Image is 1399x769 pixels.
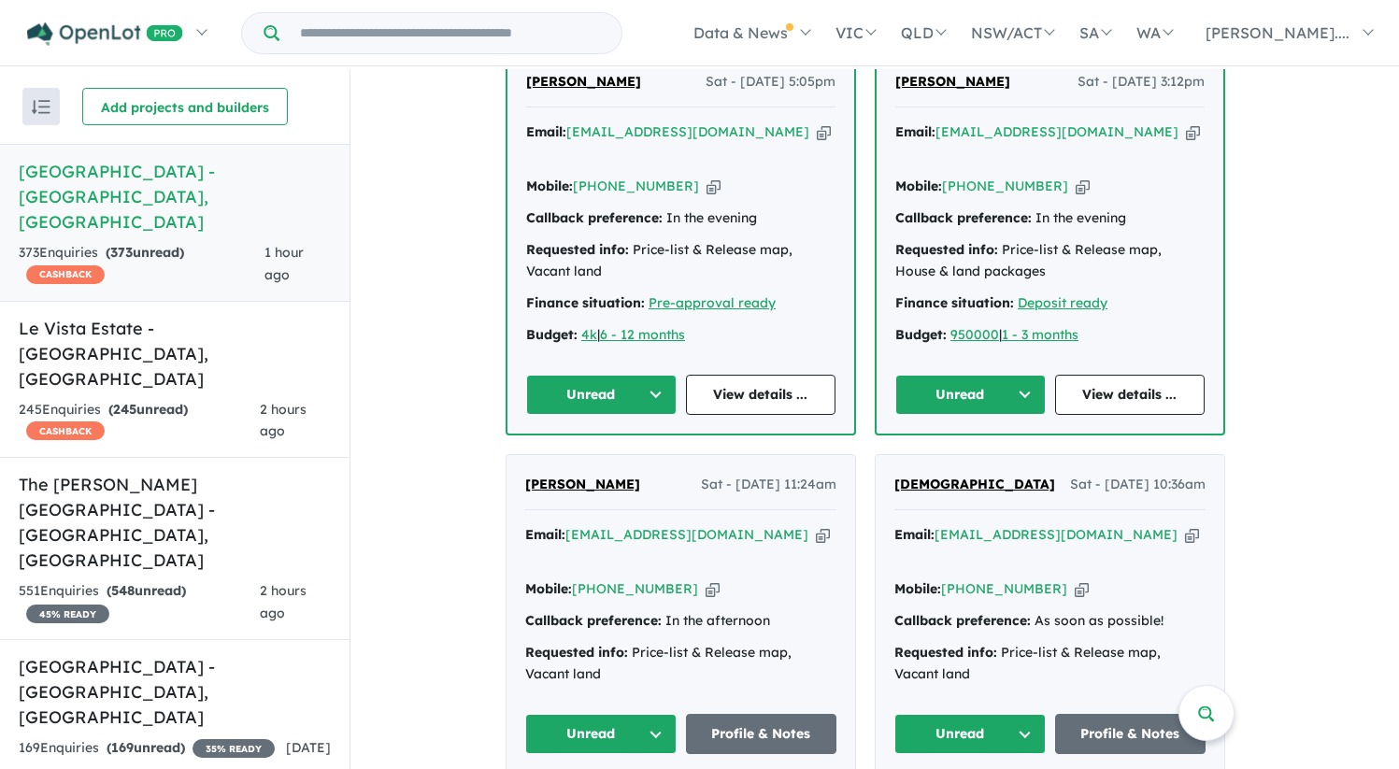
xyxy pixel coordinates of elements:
[895,326,947,343] strong: Budget:
[82,88,288,125] button: Add projects and builders
[525,714,677,754] button: Unread
[895,294,1014,311] strong: Finance situation:
[894,580,941,597] strong: Mobile:
[895,178,942,194] strong: Mobile:
[525,476,640,492] span: [PERSON_NAME]
[566,123,809,140] a: [EMAIL_ADDRESS][DOMAIN_NAME]
[27,22,183,46] img: Openlot PRO Logo White
[526,375,677,415] button: Unread
[895,324,1205,347] div: |
[895,241,998,258] strong: Requested info:
[894,474,1055,496] a: [DEMOGRAPHIC_DATA]
[19,472,331,573] h5: The [PERSON_NAME][GEOGRAPHIC_DATA] - [GEOGRAPHIC_DATA] , [GEOGRAPHIC_DATA]
[817,122,831,142] button: Copy
[707,177,721,196] button: Copy
[895,239,1205,284] div: Price-list & Release map, House & land packages
[19,316,331,392] h5: Le Vista Estate - [GEOGRAPHIC_DATA] , [GEOGRAPHIC_DATA]
[895,123,935,140] strong: Email:
[1018,294,1107,311] a: Deposit ready
[1070,474,1206,496] span: Sat - [DATE] 10:36am
[894,612,1031,629] strong: Callback preference:
[106,244,184,261] strong: ( unread)
[525,642,836,687] div: Price-list & Release map, Vacant land
[941,580,1067,597] a: [PHONE_NUMBER]
[1206,23,1349,42] span: [PERSON_NAME]....
[600,326,685,343] a: 6 - 12 months
[107,739,185,756] strong: ( unread)
[526,123,566,140] strong: Email:
[706,71,835,93] span: Sat - [DATE] 5:05pm
[526,294,645,311] strong: Finance situation:
[895,375,1046,415] button: Unread
[894,526,935,543] strong: Email:
[525,526,565,543] strong: Email:
[526,241,629,258] strong: Requested info:
[894,642,1206,687] div: Price-list & Release map, Vacant land
[525,612,662,629] strong: Callback preference:
[525,474,640,496] a: [PERSON_NAME]
[649,294,776,311] a: Pre-approval ready
[573,178,699,194] a: [PHONE_NUMBER]
[525,644,628,661] strong: Requested info:
[525,580,572,597] strong: Mobile:
[1185,525,1199,545] button: Copy
[686,714,837,754] a: Profile & Notes
[19,159,331,235] h5: [GEOGRAPHIC_DATA] - [GEOGRAPHIC_DATA] , [GEOGRAPHIC_DATA]
[894,610,1206,633] div: As soon as possible!
[950,326,999,343] a: 950000
[935,526,1178,543] a: [EMAIL_ADDRESS][DOMAIN_NAME]
[111,582,135,599] span: 548
[1055,714,1206,754] a: Profile & Notes
[895,207,1205,230] div: In the evening
[526,239,835,284] div: Price-list & Release map, Vacant land
[1078,71,1205,93] span: Sat - [DATE] 3:12pm
[894,476,1055,492] span: [DEMOGRAPHIC_DATA]
[895,71,1010,93] a: [PERSON_NAME]
[110,244,133,261] span: 373
[19,654,331,730] h5: [GEOGRAPHIC_DATA] - [GEOGRAPHIC_DATA] , [GEOGRAPHIC_DATA]
[19,399,260,444] div: 245 Enquir ies
[113,401,136,418] span: 245
[895,73,1010,90] span: [PERSON_NAME]
[526,178,573,194] strong: Mobile:
[26,265,105,284] span: CASHBACK
[526,207,835,230] div: In the evening
[942,178,1068,194] a: [PHONE_NUMBER]
[526,73,641,90] span: [PERSON_NAME]
[111,739,134,756] span: 169
[26,421,105,440] span: CASHBACK
[565,526,808,543] a: [EMAIL_ADDRESS][DOMAIN_NAME]
[581,326,597,343] a: 4k
[19,580,260,625] div: 551 Enquir ies
[526,71,641,93] a: [PERSON_NAME]
[1186,122,1200,142] button: Copy
[1076,177,1090,196] button: Copy
[816,525,830,545] button: Copy
[264,244,304,283] span: 1 hour ago
[286,739,331,756] span: [DATE]
[193,739,275,758] span: 35 % READY
[894,644,997,661] strong: Requested info:
[1002,326,1078,343] a: 1 - 3 months
[19,737,275,760] div: 169 Enquir ies
[525,610,836,633] div: In the afternoon
[107,582,186,599] strong: ( unread)
[895,209,1032,226] strong: Callback preference:
[701,474,836,496] span: Sat - [DATE] 11:24am
[1055,375,1206,415] a: View details ...
[260,582,307,621] span: 2 hours ago
[283,13,618,53] input: Try estate name, suburb, builder or developer
[526,324,835,347] div: |
[894,714,1046,754] button: Unread
[108,401,188,418] strong: ( unread)
[572,580,698,597] a: [PHONE_NUMBER]
[19,242,264,287] div: 373 Enquir ies
[526,209,663,226] strong: Callback preference:
[706,579,720,599] button: Copy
